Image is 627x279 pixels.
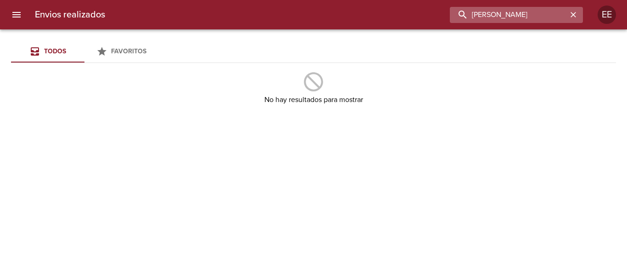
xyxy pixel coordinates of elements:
[111,47,146,55] span: Favoritos
[44,47,66,55] span: Todos
[598,6,616,24] div: EE
[35,7,105,22] h6: Envios realizados
[450,7,567,23] input: buscar
[264,93,363,106] h6: No hay resultados para mostrar
[11,40,158,63] div: Tabs Envios
[6,4,28,26] button: menu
